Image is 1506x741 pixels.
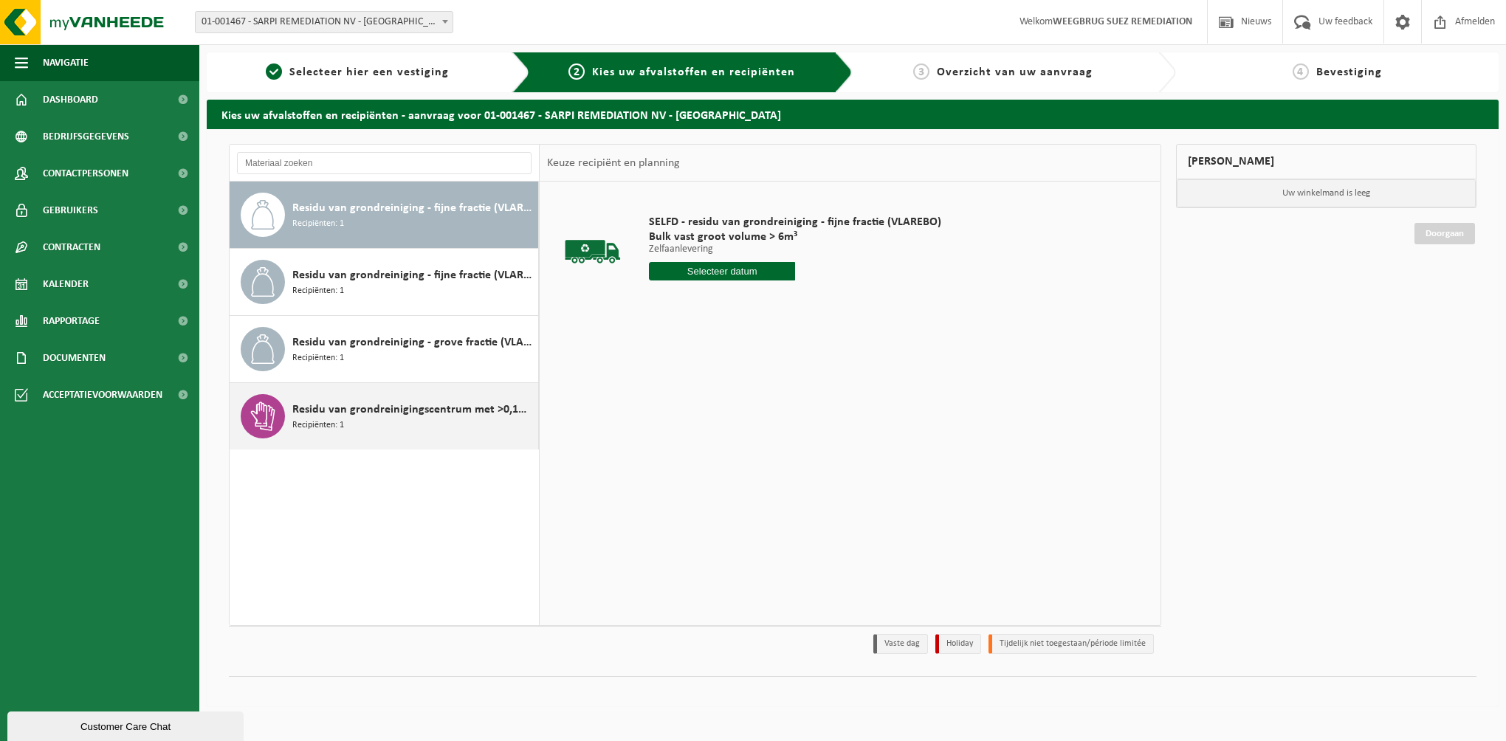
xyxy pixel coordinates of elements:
span: 2 [568,63,585,80]
span: Gebruikers [43,192,98,229]
input: Materiaal zoeken [237,152,532,174]
h2: Kies uw afvalstoffen en recipiënten - aanvraag voor 01-001467 - SARPI REMEDIATION NV - [GEOGRAPHI... [207,100,1499,128]
span: Residu van grondreinigingscentrum met >0,1% asbest (HGB + NHGB) [292,401,534,418]
span: Bevestiging [1316,66,1382,78]
span: Contracten [43,229,100,266]
span: Residu van grondreiniging - fijne fractie (VLAREMA) [292,266,534,284]
span: Kalender [43,266,89,303]
span: Acceptatievoorwaarden [43,376,162,413]
span: Documenten [43,340,106,376]
p: Uw winkelmand is leeg [1177,179,1476,207]
span: Recipiënten: 1 [292,217,344,231]
div: [PERSON_NAME] [1176,144,1477,179]
div: Keuze recipiënt en planning [540,145,687,182]
a: 1Selecteer hier een vestiging [214,63,501,81]
button: Residu van grondreiniging - grove fractie (VLAREMA) (conform voorwaarden verlaagde heffing) Recip... [230,316,539,383]
span: Recipiënten: 1 [292,351,344,365]
span: 01-001467 - SARPI REMEDIATION NV - GRIMBERGEN [196,12,453,32]
button: Residu van grondreiniging - fijne fractie (VLAREBO) Recipiënten: 1 [230,182,539,249]
span: Overzicht van uw aanvraag [937,66,1093,78]
span: SELFD - residu van grondreiniging - fijne fractie (VLAREBO) [649,215,941,230]
span: Navigatie [43,44,89,81]
li: Vaste dag [873,634,928,654]
button: Residu van grondreinigingscentrum met >0,1% asbest (HGB + NHGB) Recipiënten: 1 [230,383,539,449]
span: Recipiënten: 1 [292,418,344,432]
li: Tijdelijk niet toegestaan/période limitée [988,634,1154,654]
span: Bedrijfsgegevens [43,118,129,155]
span: Rapportage [43,303,100,340]
span: 3 [913,63,929,80]
span: Residu van grondreiniging - grove fractie (VLAREMA) (conform voorwaarden verlaagde heffing) [292,334,534,351]
iframe: chat widget [7,709,247,741]
span: Selecteer hier een vestiging [289,66,449,78]
span: 1 [266,63,282,80]
span: 01-001467 - SARPI REMEDIATION NV - GRIMBERGEN [195,11,453,33]
span: Kies uw afvalstoffen en recipiënten [592,66,795,78]
span: Dashboard [43,81,98,118]
span: Contactpersonen [43,155,128,192]
p: Zelfaanlevering [649,244,941,255]
li: Holiday [935,634,981,654]
span: Bulk vast groot volume > 6m³ [649,230,941,244]
span: Residu van grondreiniging - fijne fractie (VLAREBO) [292,199,534,217]
button: Residu van grondreiniging - fijne fractie (VLAREMA) Recipiënten: 1 [230,249,539,316]
span: 4 [1293,63,1309,80]
strong: WEEGBRUG SUEZ REMEDIATION [1053,16,1192,27]
span: Recipiënten: 1 [292,284,344,298]
a: Doorgaan [1414,223,1475,244]
input: Selecteer datum [649,262,795,280]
